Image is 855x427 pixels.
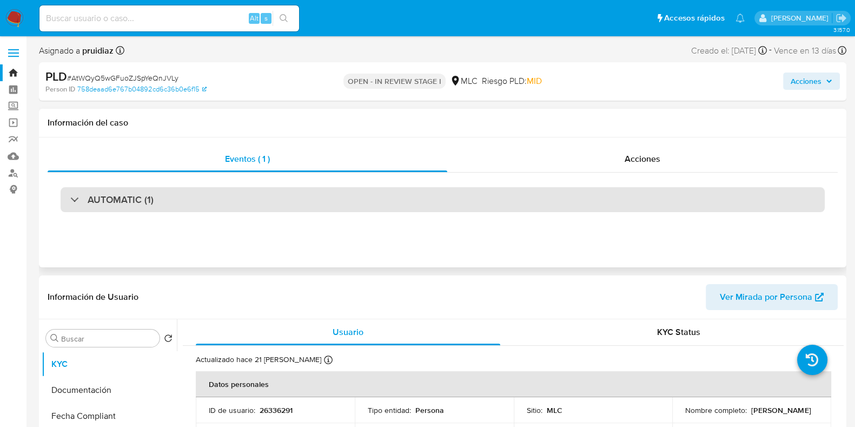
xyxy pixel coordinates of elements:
p: MLC [547,405,562,415]
span: Acciones [625,153,660,165]
span: Vence en 13 días [774,45,836,57]
p: Nombre completo : [685,405,747,415]
span: Ver Mirada por Persona [720,284,812,310]
button: Buscar [50,334,59,343]
p: Tipo entidad : [368,405,411,415]
a: Notificaciones [735,14,745,23]
span: KYC Status [657,326,700,338]
h3: AUTOMATIC (1) [88,194,154,206]
b: pruidiaz [80,44,114,57]
button: KYC [42,351,177,377]
b: Person ID [45,84,75,94]
span: Eventos ( 1 ) [225,153,270,165]
a: 758deaad6e767b04892cd6c36b0e6f15 [77,84,207,94]
b: PLD [45,68,67,85]
span: Usuario [333,326,363,338]
button: Documentación [42,377,177,403]
p: Persona [415,405,444,415]
p: camilafernanda.paredessaldano@mercadolibre.cl [771,13,832,23]
span: Riesgo PLD: [482,75,542,87]
div: MLC [450,75,478,87]
span: Asignado a [39,45,114,57]
button: Acciones [783,73,840,90]
div: AUTOMATIC (1) [61,187,825,212]
span: - [769,43,772,58]
span: Alt [250,13,259,23]
span: s [264,13,268,23]
span: Acciones [791,73,821,90]
p: 26336291 [260,405,293,415]
p: OPEN - IN REVIEW STAGE I [343,74,446,89]
input: Buscar [61,334,155,344]
div: Creado el: [DATE] [691,43,767,58]
p: [PERSON_NAME] [751,405,811,415]
h1: Información de Usuario [48,292,138,303]
button: Ver Mirada por Persona [706,284,838,310]
span: MID [527,75,542,87]
span: Accesos rápidos [664,12,725,24]
a: Salir [836,12,847,24]
button: search-icon [273,11,295,26]
p: Actualizado hace 21 [PERSON_NAME] [196,354,321,365]
p: Sitio : [527,405,542,415]
button: Volver al orden por defecto [164,334,173,346]
span: # AtWQyQ5wGFuoZJSpYeQnJVLy [67,73,178,83]
h1: Información del caso [48,117,838,128]
p: ID de usuario : [209,405,255,415]
th: Datos personales [196,371,831,397]
input: Buscar usuario o caso... [39,11,299,25]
